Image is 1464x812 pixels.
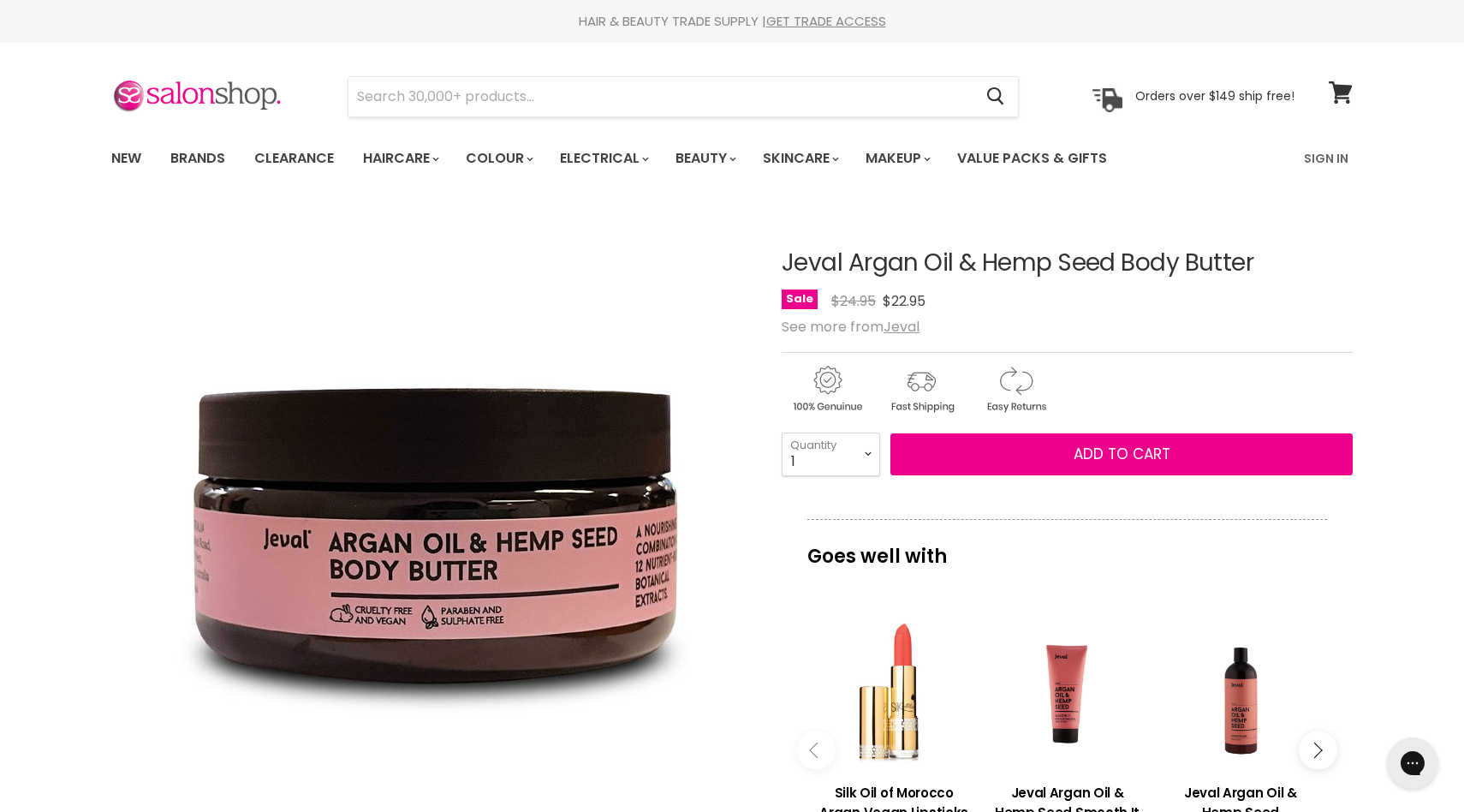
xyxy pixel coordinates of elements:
a: GET TRADE ACCESS [766,12,886,30]
form: Product [348,76,1019,117]
select: Quantity [782,433,880,475]
a: Brands [158,140,238,176]
a: Clearance [241,140,347,176]
button: Add to cart [890,433,1353,476]
span: Sale [782,290,818,309]
span: See more from [782,317,919,337]
a: Skincare [750,140,849,176]
span: Add to cart [1074,444,1170,464]
iframe: Gorgias live chat messenger [1378,731,1447,795]
span: $24.95 [831,291,876,311]
a: Haircare [350,140,449,176]
a: Colour [453,140,544,176]
a: Jeval [884,317,919,337]
a: Makeup [853,140,941,176]
a: Electrical [547,140,659,176]
img: returns.gif [970,363,1061,415]
a: Value Packs & Gifts [944,140,1120,176]
p: Orders over $149 ship free! [1135,88,1294,104]
span: $22.95 [883,291,925,311]
a: Sign In [1294,140,1359,176]
nav: Main [90,134,1374,183]
img: shipping.gif [876,363,967,415]
button: Search [973,77,1018,116]
img: genuine.gif [782,363,872,415]
h1: Jeval Argan Oil & Hemp Seed Body Butter [782,250,1353,277]
div: HAIR & BEAUTY TRADE SUPPLY | [90,13,1374,30]
a: New [98,140,154,176]
input: Search [348,77,973,116]
a: Beauty [663,140,747,176]
ul: Main menu [98,134,1207,183]
p: Goes well with [807,519,1327,576]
